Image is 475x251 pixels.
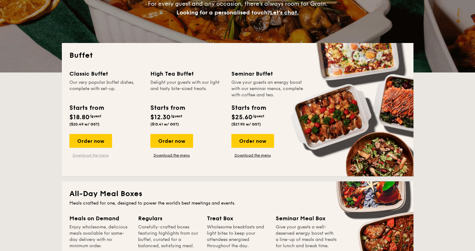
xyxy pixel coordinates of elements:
[150,79,224,98] div: Delight your guests with our light and tasty bite-sized treats.
[69,200,406,206] div: Meals crafted for one, designed to power the world's best meetings and events.
[150,114,170,121] span: $12.30
[69,134,112,148] div: Order now
[69,103,104,113] div: Starts from
[207,224,268,249] div: Wholesome breakfasts and light bites to keep your attendees energised throughout the day.
[89,114,101,118] span: /guest
[69,224,131,249] div: Enjoy wholesome, delicious meals available for same-day delivery with no minimum order.
[176,9,270,16] span: Looking for a personalised touch?
[69,189,406,199] h2: All-Day Meal Boxes
[69,214,131,223] div: Meals on Demand
[150,134,193,148] div: Order now
[276,224,337,249] div: Give your guests a well-deserved energy boost with a line-up of meals and treats for lunch and br...
[170,114,182,118] span: /guest
[150,153,193,158] a: Download the menu
[231,79,305,98] div: Give your guests an energy boost with our seminar menus, complete with coffee and tea.
[69,153,112,158] a: Download the menu
[276,214,337,223] div: Seminar Meal Box
[138,224,199,249] div: Carefully-crafted boxes featuring highlights from our buffet, curated for a balanced, satisfying ...
[69,122,100,126] span: ($20.49 w/ GST)
[207,214,268,223] div: Treat Box
[69,69,143,78] div: Classic Buffet
[69,79,143,98] div: Our very popular buffet dishes, complete with set-up.
[231,114,252,121] span: $25.60
[231,122,261,126] span: ($27.90 w/ GST)
[231,134,274,148] div: Order now
[150,122,179,126] span: ($13.41 w/ GST)
[231,103,266,113] div: Starts from
[231,153,274,158] a: Download the menu
[69,51,406,61] h2: Buffet
[150,69,224,78] div: High Tea Buffet
[252,114,264,118] span: /guest
[270,9,299,16] span: Let's chat.
[150,103,185,113] div: Starts from
[231,69,305,78] div: Seminar Buffet
[138,214,199,223] div: Regulars
[69,114,89,121] span: $18.80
